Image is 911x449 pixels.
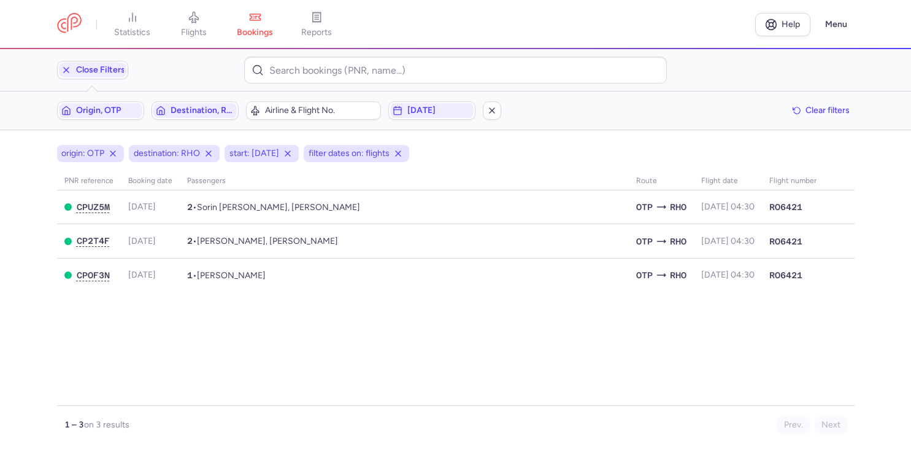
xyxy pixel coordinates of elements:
span: [DATE] 04:30 [701,201,755,212]
button: Close filters [57,61,128,79]
span: 2 [187,236,193,246]
span: Clear filters [805,106,850,115]
span: [DATE] 04:30 [701,236,755,246]
span: OTP [636,235,653,248]
span: origin: OTP [62,147,104,160]
th: flight date [694,172,762,190]
span: flights [181,27,207,38]
span: OTP [636,200,653,214]
th: Passengers [180,172,629,190]
span: [DATE] 04:30 [701,270,755,280]
span: Sorin Marian SIMIONESCU, Paula SIMIONESCU [197,202,360,213]
th: Booking date [121,172,180,190]
th: Flight number [762,172,824,190]
span: reports [301,27,332,38]
span: [DATE] [128,201,156,212]
span: • [187,270,266,281]
button: Menu [818,13,855,36]
span: Destination, RHO [171,106,234,115]
a: CitizenPlane red outlined logo [57,13,82,36]
span: CP2T4F [77,236,110,246]
span: Georgeta DANAILA [197,270,266,281]
button: Airline & Flight No. [246,101,381,120]
span: on 3 results [84,420,129,430]
span: destination: RHO [134,147,200,160]
button: CPOF3N [77,270,110,281]
button: Prev. [777,416,810,434]
span: Help [782,20,800,29]
span: • [187,236,338,246]
span: RO6421 [769,201,802,213]
span: RO6421 [769,235,802,248]
a: Help [755,13,810,36]
span: statistics [114,27,150,38]
span: [DATE] [128,270,156,280]
span: RO6421 [769,269,802,281]
span: Airline & Flight No. [265,106,377,115]
button: Next [815,416,847,434]
button: Origin, OTP [57,101,144,120]
span: start: [DATE] [229,147,279,160]
span: RHO [670,235,686,248]
span: RHO [670,200,686,214]
span: Close filters [76,65,125,75]
a: bookings [225,11,286,38]
th: Route [629,172,694,190]
span: OTP [636,268,653,282]
a: statistics [102,11,163,38]
span: • [187,202,360,213]
span: RHO [670,268,686,282]
th: PNR reference [57,172,121,190]
span: [DATE] [407,106,471,115]
span: Origin, OTP [76,106,140,115]
span: [DATE] [128,236,156,246]
span: filter dates on: flights [309,147,390,160]
span: Mihai MIRESCU, Elena-alexandra FLOREA [197,236,338,246]
strong: 1 – 3 [64,420,84,430]
button: [DATE] [388,101,475,120]
input: Search bookings (PNR, name...) [244,57,667,84]
button: CPUZ5M [77,202,110,213]
span: 1 [187,270,193,280]
button: Destination, RHO [152,101,239,120]
button: Clear filters [788,101,854,120]
a: flights [163,11,225,38]
a: reports [286,11,347,38]
span: 2 [187,202,193,212]
button: CP2T4F [77,236,110,246]
span: bookings [237,27,273,38]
